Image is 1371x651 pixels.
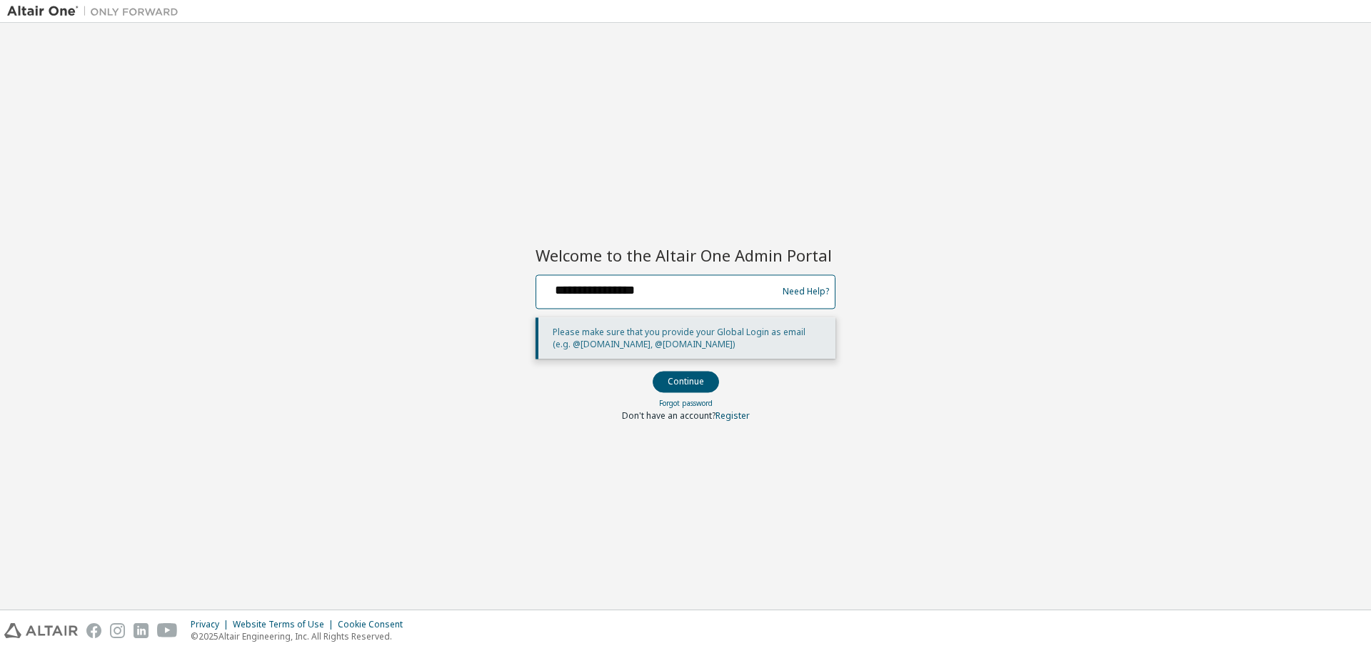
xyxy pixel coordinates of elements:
img: Altair One [7,4,186,19]
a: Forgot password [659,398,713,408]
div: Website Terms of Use [233,619,338,630]
img: linkedin.svg [134,623,149,638]
img: altair_logo.svg [4,623,78,638]
img: youtube.svg [157,623,178,638]
p: Please make sure that you provide your Global Login as email (e.g. @[DOMAIN_NAME], @[DOMAIN_NAME]) [553,326,824,350]
img: facebook.svg [86,623,101,638]
button: Continue [653,371,719,392]
span: Don't have an account? [622,409,715,422]
p: © 2025 Altair Engineering, Inc. All Rights Reserved. [191,630,411,642]
a: Register [715,409,750,422]
h2: Welcome to the Altair One Admin Portal [536,246,835,266]
div: Cookie Consent [338,619,411,630]
a: Need Help? [783,292,829,292]
img: instagram.svg [110,623,125,638]
div: Privacy [191,619,233,630]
